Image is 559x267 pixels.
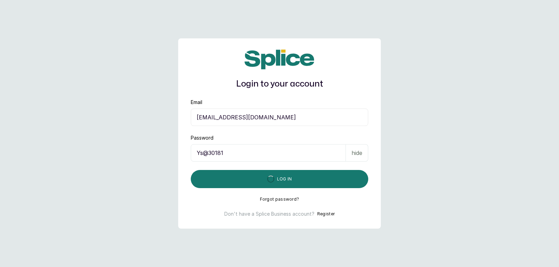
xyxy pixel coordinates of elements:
h1: Login to your account [191,78,368,90]
button: Log in [191,170,368,188]
input: email@acme.com [191,109,368,126]
p: Don't have a Splice Business account? [224,210,314,217]
button: Forgot password? [260,196,299,202]
p: hide [351,149,362,157]
label: Password [191,134,213,141]
button: Register [317,210,335,217]
label: Email [191,99,202,106]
